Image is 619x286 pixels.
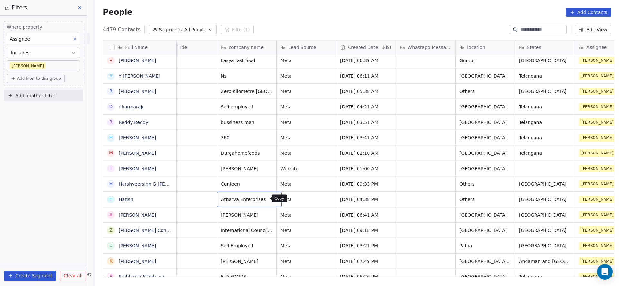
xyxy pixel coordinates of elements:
[459,57,511,64] span: Guntur
[527,44,541,51] span: States
[221,212,272,218] span: [PERSON_NAME]
[586,44,607,51] span: Assignee
[340,181,392,187] span: [DATE] 09:33 PM
[109,150,113,156] div: m
[221,258,272,264] span: [PERSON_NAME]
[340,150,392,156] span: [DATE] 02:10 AM
[288,44,316,51] span: Lead Source
[459,165,511,172] span: [GEOGRAPHIC_DATA]
[579,165,616,172] span: [PERSON_NAME]
[519,227,571,234] span: [GEOGRAPHIC_DATA]
[459,119,511,125] span: [GEOGRAPHIC_DATA]
[519,212,571,218] span: [GEOGRAPHIC_DATA]
[274,196,284,201] p: Copy
[280,273,332,280] span: Meta
[348,44,378,51] span: Created Date
[103,54,176,277] div: grid
[221,25,254,34] button: Filter(1)
[103,40,176,54] div: Full Name
[109,196,113,203] div: H
[221,134,272,141] span: 360
[161,165,213,172] span: Owne
[519,104,571,110] span: Telangana
[340,243,392,249] span: [DATE] 03:21 PM
[229,44,264,51] span: company name
[519,181,571,187] span: [GEOGRAPHIC_DATA]
[110,258,113,264] div: K
[169,44,187,51] span: Job Title
[119,166,156,171] a: [PERSON_NAME]
[579,180,616,188] span: [PERSON_NAME]
[340,165,392,172] span: [DATE] 01:00 AM
[119,212,156,217] a: [PERSON_NAME]
[519,243,571,249] span: [GEOGRAPHIC_DATA]
[157,40,217,54] div: Job Title
[579,88,616,95] span: [PERSON_NAME]
[119,73,160,78] a: Y [PERSON_NAME]
[386,45,392,50] span: IST
[467,44,485,51] span: location
[280,134,332,141] span: Meta
[459,88,511,95] span: Others
[597,264,613,280] div: Open Intercom Messenger
[109,134,113,141] div: H
[280,165,332,172] span: Website
[109,88,113,95] div: R
[280,243,332,249] span: Meta
[110,72,113,79] div: Y
[277,40,336,54] div: Lead Source
[280,150,332,156] span: Meta
[217,40,276,54] div: company name
[280,104,332,110] span: Meta
[579,149,616,157] span: [PERSON_NAME]
[459,227,511,234] span: [GEOGRAPHIC_DATA]
[110,57,113,64] div: V
[109,103,113,110] div: d
[459,196,511,203] span: Others
[519,57,571,64] span: [GEOGRAPHIC_DATA]
[221,119,272,125] span: bussiness man
[221,104,272,110] span: Self-employed
[103,26,140,33] span: 4479 Contacts
[336,40,396,54] div: Created DateIST
[340,73,392,79] span: [DATE] 06:11 AM
[280,73,332,79] span: Meta
[184,26,206,33] span: All People
[103,7,132,17] span: People
[579,211,616,219] span: [PERSON_NAME]
[110,227,113,234] div: Z
[459,104,511,110] span: [GEOGRAPHIC_DATA]
[519,73,571,79] span: Telangana
[119,181,195,187] a: Harshveersinh G [PERSON_NAME]
[280,88,332,95] span: Meta
[519,258,571,264] span: Andaman and [GEOGRAPHIC_DATA]
[515,40,575,54] div: States
[340,119,392,125] span: [DATE] 03:51 AM
[459,212,511,218] span: [GEOGRAPHIC_DATA]
[579,273,616,281] span: [PERSON_NAME]
[396,40,455,54] div: Whastapp Message
[109,180,113,187] div: H
[340,212,392,218] span: [DATE] 06:41 AM
[221,181,272,187] span: Centeen
[340,134,392,141] span: [DATE] 03:41 AM
[109,242,113,249] div: u
[579,57,616,64] span: [PERSON_NAME]
[519,150,571,156] span: Telangana
[340,57,392,64] span: [DATE] 06:39 AM
[221,73,272,79] span: Ns
[221,57,272,64] span: Lasya fast food
[280,258,332,264] span: Meta
[459,150,511,156] span: [GEOGRAPHIC_DATA]
[459,73,511,79] span: [GEOGRAPHIC_DATA]
[340,88,392,95] span: [DATE] 05:38 AM
[519,119,571,125] span: Telangana
[280,212,332,218] span: Meta
[221,88,272,95] span: Zero Kilometre [GEOGRAPHIC_DATA]
[110,273,112,280] div: P
[119,197,133,202] a: Harish
[280,227,332,234] span: Meta
[280,57,332,64] span: Meta
[519,134,571,141] span: Telangana
[519,273,571,280] span: Telangana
